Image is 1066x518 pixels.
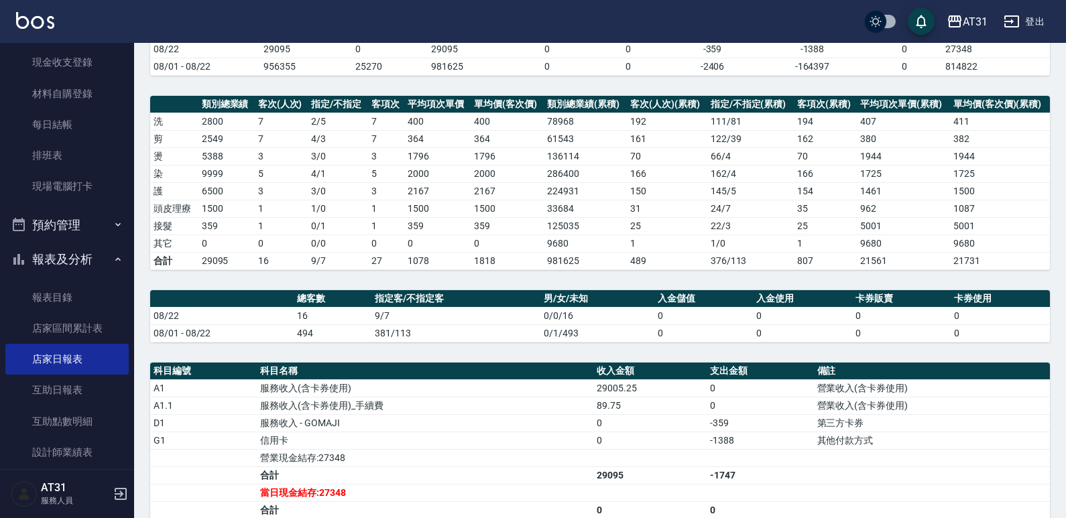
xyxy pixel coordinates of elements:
table: a dense table [150,96,1050,270]
td: 營業收入(含卡券使用) [814,379,1050,397]
th: 指定/不指定 [308,96,367,113]
td: -359 [666,40,758,58]
td: 9680 [857,235,950,252]
td: 33684 [544,200,627,217]
td: 162 / 4 [707,165,794,182]
td: 1725 [950,165,1050,182]
td: 0 [866,40,942,58]
td: 1818 [471,252,544,269]
td: 7 [255,130,308,147]
a: 每日結帳 [5,109,129,140]
td: 08/22 [150,307,294,324]
td: 5001 [950,217,1050,235]
td: 29095 [428,40,504,58]
td: -2406 [666,58,758,75]
td: 第三方卡券 [814,414,1050,432]
td: 服務收入 - GOMAJI [257,414,593,432]
th: 客次(人次) [255,96,308,113]
td: 0 [654,324,754,342]
td: 192 [627,113,707,130]
td: 1 / 0 [308,200,367,217]
td: 0 [951,324,1050,342]
td: 66 / 4 [707,147,794,165]
th: 客次(人次)(累積) [627,96,707,113]
td: 0 / 0 [308,235,367,252]
td: 2549 [198,130,255,147]
td: 0 [866,58,942,75]
th: 支出金額 [707,363,813,380]
td: 1500 [950,182,1050,200]
td: 494 [294,324,371,342]
td: 1 [368,200,405,217]
td: 2167 [404,182,471,200]
td: 0 [591,58,666,75]
td: 0 [352,40,428,58]
td: 當日現金結存:27348 [257,484,593,501]
td: 194 [794,113,857,130]
td: 3 [368,147,405,165]
td: 89.75 [593,397,707,414]
p: 服務人員 [41,495,109,507]
td: 9/7 [308,252,367,269]
td: 4 / 3 [308,130,367,147]
th: 指定/不指定(累積) [707,96,794,113]
td: 981625 [428,58,504,75]
td: 25 [794,217,857,235]
th: 收入金額 [593,363,707,380]
th: 類別總業績 [198,96,255,113]
td: 3 / 0 [308,182,367,200]
td: 21731 [950,252,1050,269]
th: 備註 [814,363,1050,380]
td: -1388 [707,432,813,449]
td: 5 [255,165,308,182]
td: 150 [627,182,707,200]
a: 設計師業績表 [5,437,129,468]
td: 0 [852,324,951,342]
td: 286400 [544,165,627,182]
td: 0 [471,235,544,252]
td: 0 [593,414,707,432]
td: 4 / 1 [308,165,367,182]
td: 122 / 39 [707,130,794,147]
td: 381/113 [371,324,540,342]
td: 0 [753,324,852,342]
td: 1 [627,235,707,252]
td: 364 [404,130,471,147]
td: 剪 [150,130,198,147]
td: 08/01 - 08/22 [150,324,294,342]
td: 1725 [857,165,950,182]
td: 其他付款方式 [814,432,1050,449]
td: 1 / 0 [707,235,794,252]
td: 6500 [198,182,255,200]
table: a dense table [150,290,1050,342]
td: A1 [150,379,257,397]
td: 407 [857,113,950,130]
th: 單均價(客次價) [471,96,544,113]
th: 科目名稱 [257,363,593,380]
td: 9/7 [371,307,540,324]
td: 814822 [942,58,1050,75]
td: 1 [794,235,857,252]
div: AT31 [963,13,988,30]
th: 單均價(客次價)(累積) [950,96,1050,113]
td: 3 [368,182,405,200]
td: 7 [255,113,308,130]
td: 1500 [198,200,255,217]
td: 9999 [198,165,255,182]
th: 平均項次單價(累積) [857,96,950,113]
th: 入金儲值 [654,290,754,308]
th: 卡券使用 [951,290,1050,308]
td: -359 [707,414,813,432]
td: 1500 [471,200,544,217]
td: 111 / 81 [707,113,794,130]
td: 1796 [471,147,544,165]
td: 1944 [857,147,950,165]
th: 客項次(累積) [794,96,857,113]
td: 洗 [150,113,198,130]
td: 380 [857,130,950,147]
th: 卡券販賣 [852,290,951,308]
td: 166 [627,165,707,182]
td: 其它 [150,235,198,252]
td: G1 [150,432,257,449]
td: 0 [951,307,1050,324]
